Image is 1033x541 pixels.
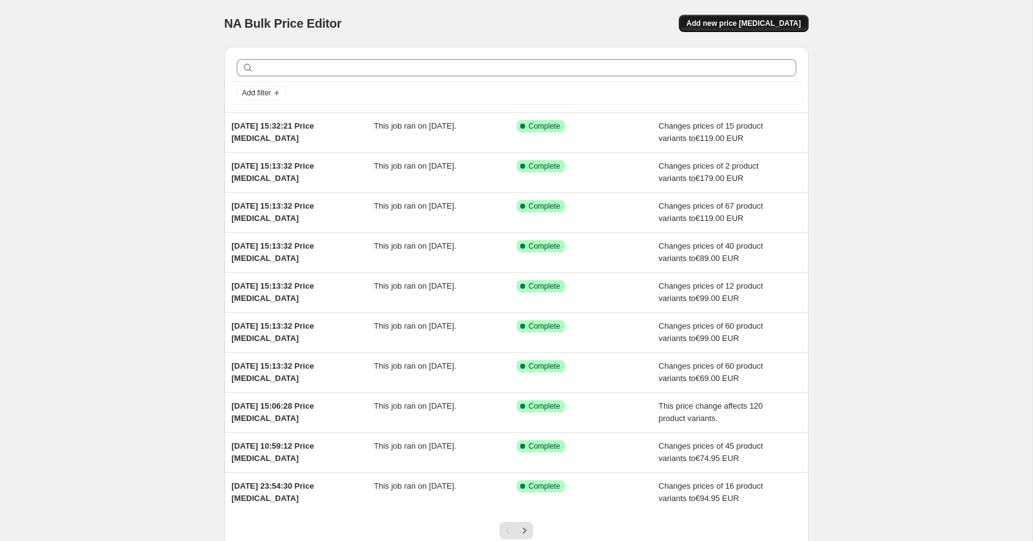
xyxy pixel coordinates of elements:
[659,441,763,463] span: Changes prices of 45 product variants to
[686,18,801,28] span: Add new price [MEDICAL_DATA]
[659,481,763,503] span: Changes prices of 16 product variants to
[529,121,560,131] span: Complete
[374,121,456,130] span: This job ran on [DATE].
[695,454,739,463] span: €74.95 EUR
[529,481,560,491] span: Complete
[232,121,314,143] span: [DATE] 15:32:21 Price [MEDICAL_DATA]
[516,522,533,539] button: Next
[529,361,560,371] span: Complete
[529,241,560,251] span: Complete
[374,481,456,491] span: This job ran on [DATE].
[659,321,763,343] span: Changes prices of 60 product variants to
[232,441,314,463] span: [DATE] 10:59:12 Price [MEDICAL_DATA]
[529,441,560,451] span: Complete
[529,201,560,211] span: Complete
[659,281,763,303] span: Changes prices of 12 product variants to
[529,401,560,411] span: Complete
[499,522,533,539] nav: Pagination
[659,401,763,423] span: This price change affects 120 product variants.
[529,321,560,331] span: Complete
[232,281,314,303] span: [DATE] 15:13:32 Price [MEDICAL_DATA]
[232,481,314,503] span: [DATE] 23:54:30 Price [MEDICAL_DATA]
[695,174,743,183] span: €179.00 EUR
[695,334,739,343] span: €99.00 EUR
[237,86,286,100] button: Add filter
[232,361,314,383] span: [DATE] 15:13:32 Price [MEDICAL_DATA]
[224,17,342,30] span: NA Bulk Price Editor
[374,241,456,250] span: This job ran on [DATE].
[232,201,314,223] span: [DATE] 15:13:32 Price [MEDICAL_DATA]
[529,281,560,291] span: Complete
[659,361,763,383] span: Changes prices of 60 product variants to
[374,161,456,170] span: This job ran on [DATE].
[374,281,456,291] span: This job ran on [DATE].
[695,254,739,263] span: €89.00 EUR
[695,214,743,223] span: €119.00 EUR
[374,441,456,451] span: This job ran on [DATE].
[695,494,739,503] span: €94.95 EUR
[659,121,763,143] span: Changes prices of 15 product variants to
[695,294,739,303] span: €99.00 EUR
[374,401,456,411] span: This job ran on [DATE].
[232,401,314,423] span: [DATE] 15:06:28 Price [MEDICAL_DATA]
[659,161,759,183] span: Changes prices of 2 product variants to
[242,88,271,98] span: Add filter
[232,161,314,183] span: [DATE] 15:13:32 Price [MEDICAL_DATA]
[659,201,763,223] span: Changes prices of 67 product variants to
[659,241,763,263] span: Changes prices of 40 product variants to
[232,241,314,263] span: [DATE] 15:13:32 Price [MEDICAL_DATA]
[695,374,739,383] span: €69.00 EUR
[374,361,456,371] span: This job ran on [DATE].
[695,134,743,143] span: €119.00 EUR
[374,201,456,210] span: This job ran on [DATE].
[232,321,314,343] span: [DATE] 15:13:32 Price [MEDICAL_DATA]
[374,321,456,331] span: This job ran on [DATE].
[529,161,560,171] span: Complete
[679,15,808,32] button: Add new price [MEDICAL_DATA]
